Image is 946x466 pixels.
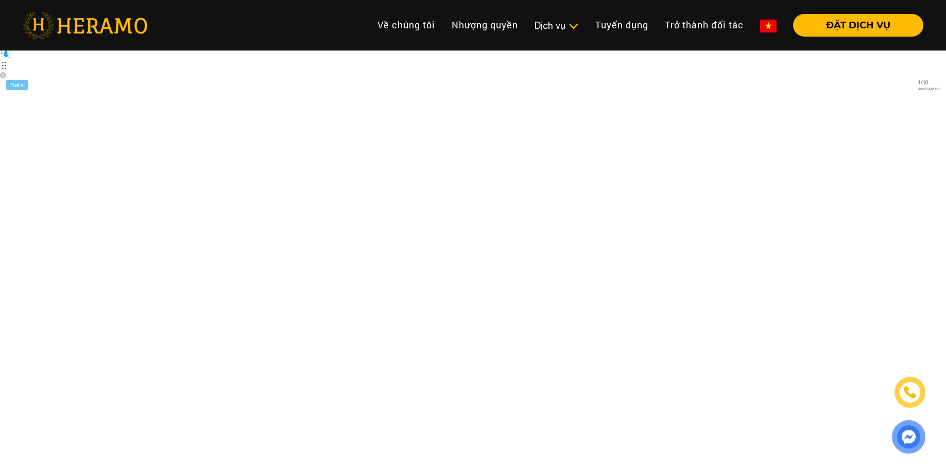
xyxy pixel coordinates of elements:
[443,14,526,36] a: Nhượng quyền
[760,20,777,32] img: vn-flag.png
[657,14,752,36] a: Trở thành đối tác
[895,377,925,408] a: phone-icon
[785,21,923,30] a: ĐẶT DỊCH VỤ
[6,80,28,90] div: Beta
[902,385,918,401] img: phone-icon
[568,21,579,31] img: subToggleIcon
[369,14,443,36] a: Về chúng tôi
[918,79,940,86] span: 1 / 10
[535,19,579,32] div: Dịch vụ
[587,14,657,36] a: Tuyển dụng
[23,12,147,39] img: heramo-logo.png
[918,86,940,91] span: used queries
[793,14,923,37] button: ĐẶT DỊCH VỤ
